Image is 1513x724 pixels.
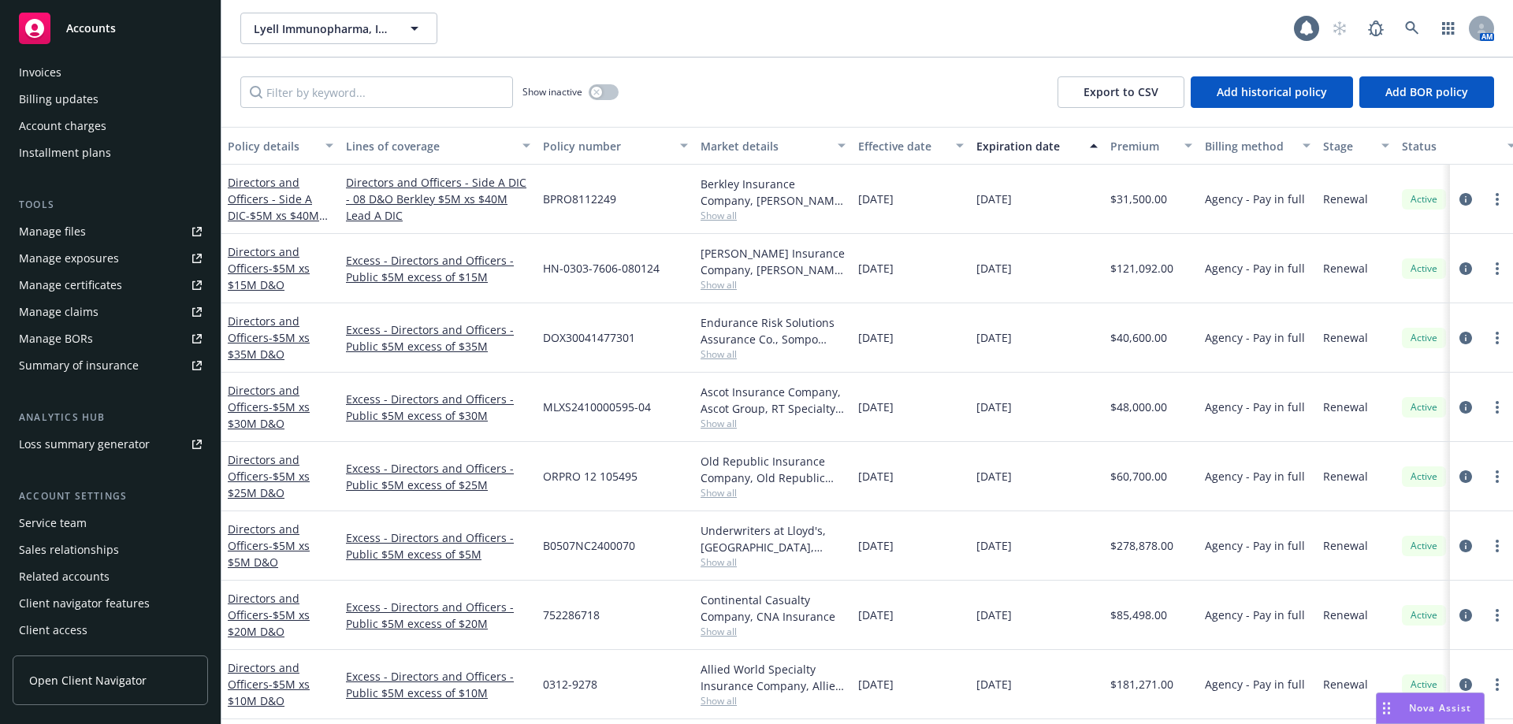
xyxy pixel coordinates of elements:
a: Directors and Officers [228,660,310,708]
span: [DATE] [858,260,894,277]
a: Excess - Directors and Officers - Public $5M excess of $5M [346,529,530,562]
button: Premium [1104,127,1199,165]
button: Policy details [221,127,340,165]
span: $278,878.00 [1110,537,1173,554]
div: Stage [1323,138,1372,154]
span: Active [1408,192,1440,206]
span: - $5M xs $35M D&O [228,330,310,362]
span: $85,498.00 [1110,607,1167,623]
a: Client navigator features [13,591,208,616]
span: Agency - Pay in full [1205,468,1305,485]
a: circleInformation [1456,190,1475,209]
div: Status [1402,138,1498,154]
div: Manage exposures [19,246,119,271]
div: Analytics hub [13,410,208,425]
a: Excess - Directors and Officers - Public $5M excess of $20M [346,599,530,632]
a: Manage BORs [13,326,208,351]
button: Policy number [537,127,694,165]
button: Expiration date [970,127,1104,165]
div: Manage files [19,219,86,244]
span: Show all [701,417,846,430]
a: more [1488,190,1507,209]
button: Billing method [1199,127,1317,165]
span: Agency - Pay in full [1205,537,1305,554]
span: [DATE] [976,399,1012,415]
a: Report a Bug [1360,13,1392,44]
span: Renewal [1323,607,1368,623]
span: BPRO8112249 [543,191,616,207]
span: - $5M xs $5M D&O [228,538,310,570]
a: Directors and Officers - Side A DIC - 08 D&O Berkley $5M xs $40M Lead A DIC [346,174,530,224]
button: Lyell Immunopharma, Inc [240,13,437,44]
a: Directors and Officers - Side A DIC [228,175,319,239]
a: more [1488,606,1507,625]
a: Client access [13,618,208,643]
a: Switch app [1433,13,1464,44]
span: Lyell Immunopharma, Inc [254,20,390,37]
span: Renewal [1323,537,1368,554]
span: DOX30041477301 [543,329,635,346]
span: [DATE] [858,607,894,623]
a: Search [1396,13,1428,44]
span: - $5M xs $25M D&O [228,469,310,500]
span: Active [1408,539,1440,553]
a: Service team [13,511,208,536]
div: Policy number [543,138,671,154]
a: Directors and Officers [228,591,310,639]
span: Agency - Pay in full [1205,260,1305,277]
span: - $5M xs $15M D&O [228,261,310,292]
a: Directors and Officers [228,383,310,431]
a: more [1488,259,1507,278]
div: Account settings [13,488,208,504]
div: Tools [13,197,208,213]
span: [DATE] [976,191,1012,207]
span: [DATE] [858,537,894,554]
div: Ascot Insurance Company, Ascot Group, RT Specialty Insurance Services, LLC (RSG Specialty, LLC) [701,384,846,417]
button: Lines of coverage [340,127,537,165]
input: Filter by keyword... [240,76,513,108]
span: [DATE] [976,537,1012,554]
span: Active [1408,678,1440,692]
a: Manage claims [13,299,208,325]
span: Active [1408,400,1440,414]
span: $40,600.00 [1110,329,1167,346]
div: Related accounts [19,564,110,589]
button: Nova Assist [1376,692,1485,724]
span: Active [1408,470,1440,484]
span: $60,700.00 [1110,468,1167,485]
span: $31,500.00 [1110,191,1167,207]
button: Add historical policy [1191,76,1353,108]
button: Effective date [852,127,970,165]
div: Lines of coverage [346,138,513,154]
span: Renewal [1323,329,1368,346]
div: Summary of insurance [19,353,139,378]
a: Installment plans [13,140,208,165]
div: Client navigator features [19,591,150,616]
a: circleInformation [1456,259,1475,278]
a: Invoices [13,60,208,85]
span: Renewal [1323,191,1368,207]
span: [DATE] [858,676,894,692]
span: $121,092.00 [1110,260,1173,277]
a: more [1488,675,1507,694]
span: [DATE] [858,468,894,485]
div: Installment plans [19,140,111,165]
span: Active [1408,331,1440,345]
span: ORPRO 12 105495 [543,468,638,485]
a: Sales relationships [13,537,208,562]
span: [DATE] [858,399,894,415]
span: 752286718 [543,607,600,623]
a: Accounts [13,6,208,50]
a: Directors and Officers [228,452,310,500]
span: Show all [701,486,846,499]
a: Directors and Officers [228,244,310,292]
a: circleInformation [1456,537,1475,555]
span: [DATE] [976,329,1012,346]
span: $181,271.00 [1110,676,1173,692]
a: Manage exposures [13,246,208,271]
span: [DATE] [858,329,894,346]
span: [DATE] [976,468,1012,485]
a: more [1488,398,1507,417]
span: Agency - Pay in full [1205,399,1305,415]
a: Directors and Officers [228,522,310,570]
